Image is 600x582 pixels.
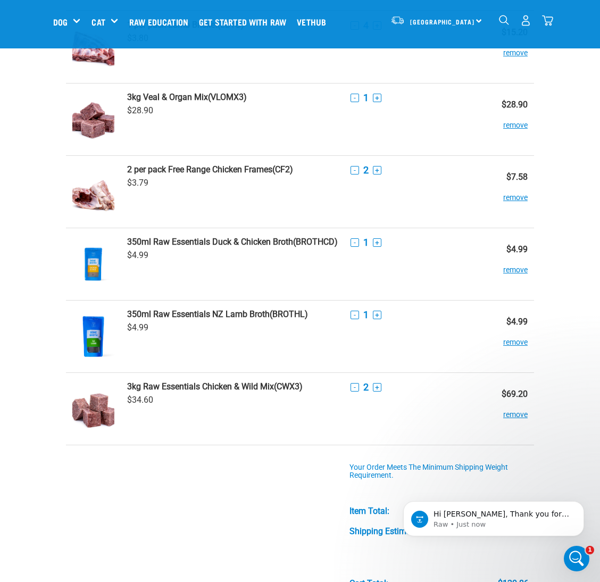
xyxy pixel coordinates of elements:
[484,373,534,445] td: $69.20
[564,546,589,571] iframe: Intercom live chat
[127,381,338,392] a: 3kg Raw Essentials Chicken & Wild Mix(CWX3)
[53,15,68,28] a: Dog
[363,92,369,103] span: 1
[72,237,114,292] img: Raw Essentials Duck & Chicken Broth
[127,381,274,392] strong: 3kg Raw Essentials Chicken & Wild Mix
[349,527,420,536] div: Shipping Estimate:
[484,84,534,156] td: $28.90
[127,1,196,43] a: Raw Education
[127,309,338,319] a: 350ml Raw Essentials NZ Lamb Broth(BROTHL)
[503,182,528,203] button: remove
[72,381,114,436] img: Raw Essentials Chicken & Wild Mix
[349,463,528,480] div: Your order meets the minimum shipping weight requirement.
[351,383,359,392] button: -
[127,105,153,115] span: $28.90
[363,381,369,393] span: 2
[503,399,528,420] button: remove
[586,546,594,554] span: 1
[72,309,114,364] img: Raw Essentials NZ Lamb Broth
[373,94,381,102] button: +
[373,383,381,392] button: +
[363,309,369,320] span: 1
[127,309,270,319] strong: 350ml Raw Essentials NZ Lamb Broth
[351,238,359,247] button: -
[503,254,528,275] button: remove
[127,250,148,260] span: $4.99
[351,166,359,174] button: -
[373,238,381,247] button: +
[387,479,600,553] iframe: Intercom notifications message
[410,20,474,23] span: [GEOGRAPHIC_DATA]
[499,15,509,25] img: home-icon-1@2x.png
[503,110,528,130] button: remove
[351,94,359,102] button: -
[72,92,114,147] img: Veal & Organ Mix
[373,311,381,319] button: +
[363,164,369,176] span: 2
[127,92,338,102] a: 3kg Veal & Organ Mix(VLOMX3)
[127,92,208,102] strong: 3kg Veal & Organ Mix
[349,506,389,516] div: Item Total:
[503,327,528,347] button: remove
[520,15,531,26] img: user.png
[196,1,294,43] a: Get started with Raw
[484,228,534,301] td: $4.99
[127,237,293,247] strong: 350ml Raw Essentials Duck & Chicken Broth
[363,237,369,248] span: 1
[390,15,405,25] img: van-moving.png
[484,156,534,228] td: $7.58
[484,301,534,373] td: $4.99
[72,164,114,219] img: Free Range Chicken Frames
[127,322,148,332] span: $4.99
[127,395,153,405] span: $34.60
[127,164,272,174] strong: 2 per pack Free Range Chicken Frames
[294,1,334,43] a: Vethub
[542,15,553,26] img: home-icon@2x.png
[373,166,381,174] button: +
[127,178,148,188] span: $3.79
[91,15,105,28] a: Cat
[127,164,338,174] a: 2 per pack Free Range Chicken Frames(CF2)
[127,237,338,247] a: 350ml Raw Essentials Duck & Chicken Broth(BROTHCD)
[351,311,359,319] button: -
